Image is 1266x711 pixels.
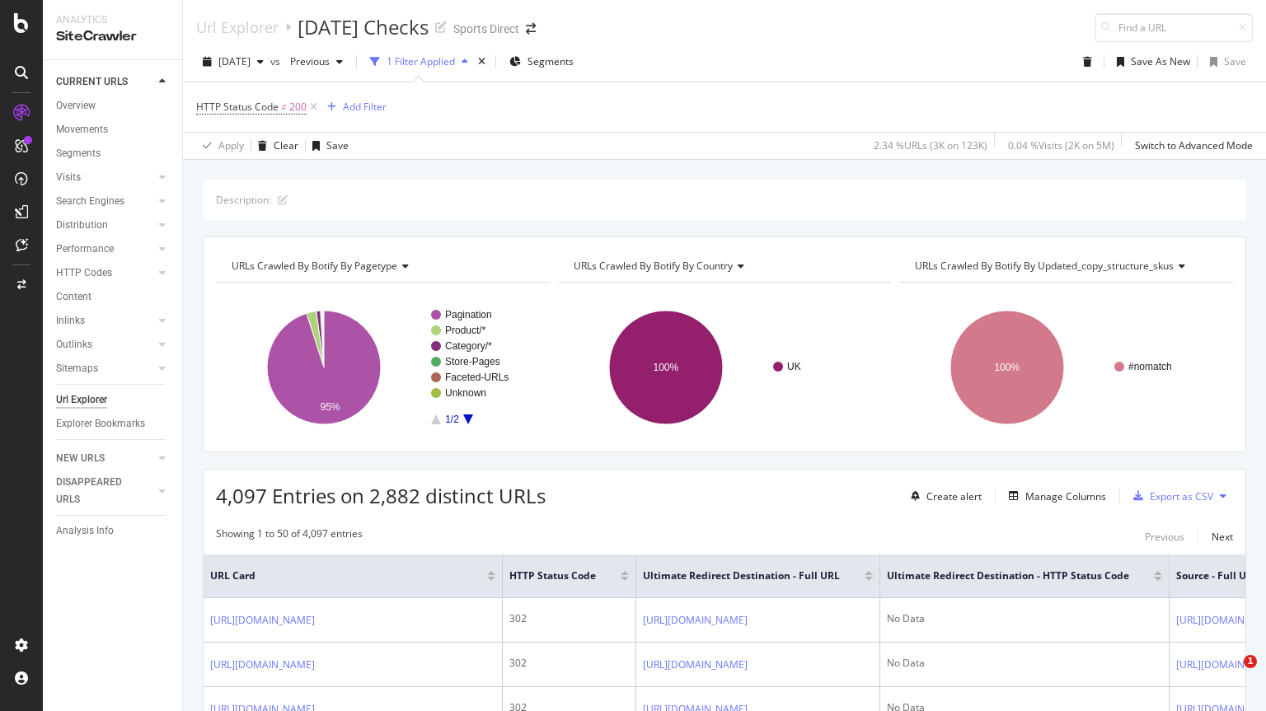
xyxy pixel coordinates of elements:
[196,18,279,36] a: Url Explorer
[926,489,982,503] div: Create alert
[1128,133,1253,159] button: Switch to Advanced Mode
[643,657,748,673] a: [URL][DOMAIN_NAME]
[1224,54,1246,68] div: Save
[56,13,169,27] div: Analytics
[1127,483,1213,509] button: Export as CSV
[527,54,574,68] span: Segments
[216,526,363,546] div: Showing 1 to 50 of 4,097 entries
[56,360,154,377] a: Sitemaps
[445,325,486,336] text: Product/*
[1002,486,1106,506] button: Manage Columns
[210,657,315,673] a: [URL][DOMAIN_NAME]
[904,483,982,509] button: Create alert
[1145,526,1184,546] button: Previous
[526,23,536,35] div: arrow-right-arrow-left
[915,259,1174,273] span: URLs Crawled By Botify By updated_copy_structure_skus
[887,611,1162,626] div: No Data
[56,73,154,91] a: CURRENT URLS
[558,296,888,439] svg: A chart.
[216,193,271,207] div: Description:
[574,259,733,273] span: URLs Crawled By Botify By country
[56,217,154,234] a: Distribution
[387,54,455,68] div: 1 Filter Applied
[210,568,483,583] span: URL Card
[56,264,154,282] a: HTTP Codes
[1212,530,1233,544] div: Next
[445,414,459,425] text: 1/2
[56,169,154,186] a: Visits
[56,193,154,210] a: Search Engines
[56,522,114,540] div: Analysis Info
[284,49,349,75] button: Previous
[509,611,629,626] div: 302
[1135,138,1253,152] div: Switch to Advanced Mode
[887,656,1162,671] div: No Data
[56,97,171,115] a: Overview
[56,241,114,258] div: Performance
[232,259,397,273] span: URLs Crawled By Botify By pagetype
[56,450,154,467] a: NEW URLS
[1212,526,1233,546] button: Next
[281,100,287,114] span: ≠
[1025,489,1106,503] div: Manage Columns
[1210,655,1250,695] iframe: Intercom live chat
[216,296,546,439] svg: A chart.
[56,264,112,282] div: HTTP Codes
[653,362,678,373] text: 100%
[887,568,1129,583] span: Ultimate Redirect Destination - HTTP Status Code
[445,356,500,367] text: Store-Pages
[326,138,349,152] div: Save
[874,138,987,152] div: 2.34 % URLs ( 3K on 123K )
[787,361,801,372] text: UK
[912,253,1218,279] h4: URLs Crawled By Botify By updated_copy_structure_skus
[218,138,244,152] div: Apply
[56,169,81,186] div: Visits
[343,100,387,114] div: Add Filter
[56,145,171,162] a: Segments
[363,49,475,75] button: 1 Filter Applied
[475,54,489,70] div: times
[289,96,307,119] span: 200
[321,97,387,117] button: Add Filter
[56,312,85,330] div: Inlinks
[216,482,546,509] span: 4,097 Entries on 2,882 distinct URLs
[284,54,330,68] span: Previous
[56,288,91,306] div: Content
[1131,54,1190,68] div: Save As New
[56,391,107,409] div: Url Explorer
[56,217,108,234] div: Distribution
[56,288,171,306] a: Content
[445,387,486,399] text: Unknown
[509,656,629,671] div: 302
[56,121,108,138] div: Movements
[196,133,244,159] button: Apply
[1008,138,1114,152] div: 0.04 % Visits ( 2K on 5M )
[218,54,251,68] span: 2025 Sep. 7th
[1095,13,1253,42] input: Find a URL
[251,133,298,159] button: Clear
[453,21,519,37] div: Sports Direct
[56,415,145,433] div: Explorer Bookmarks
[56,241,154,258] a: Performance
[56,474,154,508] a: DISAPPEARED URLS
[899,296,1229,439] svg: A chart.
[643,568,840,583] span: Ultimate Redirect Destination - Full URL
[274,138,298,152] div: Clear
[1203,49,1246,75] button: Save
[56,336,92,353] div: Outlinks
[56,73,128,91] div: CURRENT URLS
[643,612,748,629] a: [URL][DOMAIN_NAME]
[1150,489,1213,503] div: Export as CSV
[56,336,154,353] a: Outlinks
[56,474,139,508] div: DISAPPEARED URLS
[570,253,877,279] h4: URLs Crawled By Botify By country
[995,362,1020,373] text: 100%
[509,568,596,583] span: HTTP Status Code
[210,612,315,629] a: [URL][DOMAIN_NAME]
[56,312,154,330] a: Inlinks
[1110,49,1190,75] button: Save As New
[56,391,171,409] a: Url Explorer
[228,253,535,279] h4: URLs Crawled By Botify By pagetype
